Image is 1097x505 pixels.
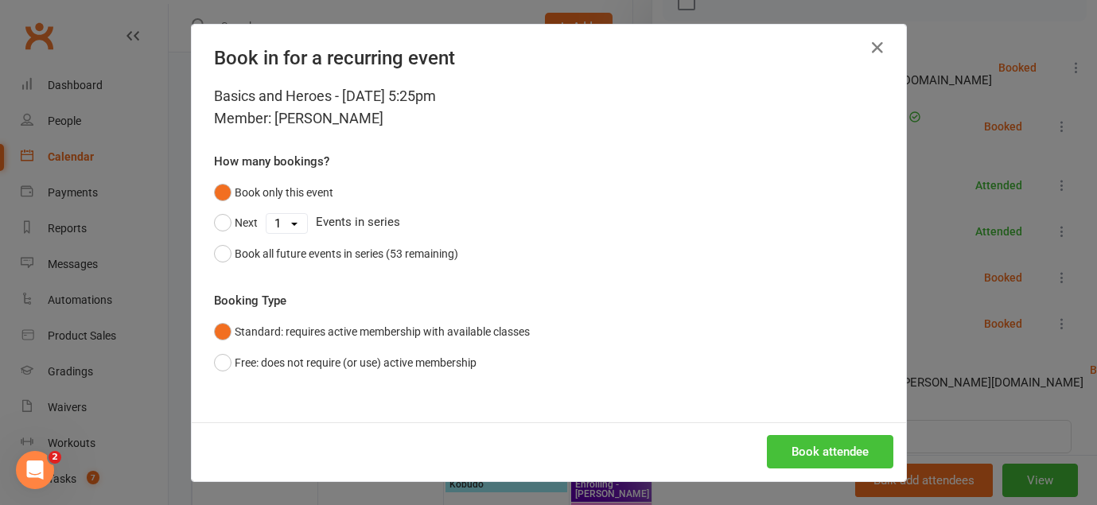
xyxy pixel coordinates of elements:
div: Events in series [214,208,884,238]
h4: Book in for a recurring event [214,47,884,69]
label: How many bookings? [214,152,329,171]
button: Book only this event [214,177,333,208]
button: Next [214,208,258,238]
button: Book all future events in series (53 remaining) [214,239,458,269]
iframe: Intercom live chat [16,451,54,489]
span: 2 [49,451,61,464]
button: Close [865,35,890,60]
button: Free: does not require (or use) active membership [214,348,477,378]
button: Standard: requires active membership with available classes [214,317,530,347]
div: Basics and Heroes - [DATE] 5:25pm Member: [PERSON_NAME] [214,85,884,130]
button: Book attendee [767,435,893,468]
label: Booking Type [214,291,286,310]
div: Book all future events in series (53 remaining) [235,245,458,262]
